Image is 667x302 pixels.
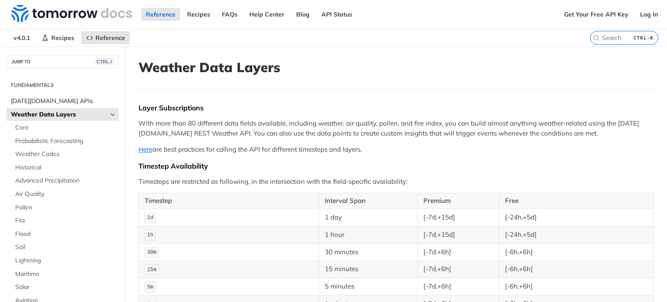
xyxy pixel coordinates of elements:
[417,209,499,226] td: [-7d,+15d]
[139,162,654,170] div: Timestep Availability
[139,103,654,112] div: Layer Subscriptions
[147,232,153,238] span: 1h
[15,123,116,132] span: Core
[11,268,119,281] a: Maritime
[319,209,417,226] td: 1 day
[9,31,35,44] span: v4.0.1
[417,193,499,209] th: Premium
[51,34,74,42] span: Recipes
[11,241,119,254] a: Soil
[139,119,654,138] p: With more than 80 different data fields available, including weather, air quality, pollen, and fi...
[11,5,132,22] img: Tomorrow.io Weather API Docs
[147,215,153,221] span: 1d
[15,176,116,185] span: Advanced Precipitation
[7,55,119,68] button: JUMP TOCTRL-/
[11,110,107,119] span: Weather Data Layers
[417,261,499,278] td: [-7d,+6h]
[95,58,114,65] span: CTRL-/
[15,270,116,279] span: Maritime
[631,33,656,42] kbd: CTRL-K
[635,8,663,21] a: Log In
[7,81,119,89] h2: Fundamentals
[499,193,654,209] th: Free
[499,278,654,295] td: [-6h,+6h]
[81,31,130,44] a: Reference
[499,261,654,278] td: [-6h,+6h]
[96,34,125,42] span: Reference
[15,283,116,292] span: Solar
[559,8,633,21] a: Get Your Free API Key
[15,137,116,146] span: Probabilistic Forecasting
[11,214,119,227] a: Fire
[593,34,600,41] svg: Search
[139,145,654,155] p: are best practices for calling the API for different timesteps and layers.
[291,8,314,21] a: Blog
[182,8,215,21] a: Recipes
[217,8,242,21] a: FAQs
[139,177,654,187] p: Timesteps are restricted as following, in the intersection with the field-specific availability:
[147,267,157,273] span: 15m
[11,97,116,106] span: [DATE][DOMAIN_NAME] APIs
[139,60,654,75] h1: Weather Data Layers
[15,190,116,199] span: Air Quality
[417,278,499,295] td: [-7d,+6h]
[417,226,499,243] td: [-7d,+15d]
[15,163,116,172] span: Historical
[499,243,654,261] td: [-6h,+6h]
[499,226,654,243] td: [-24h,+5d]
[147,284,153,290] span: 5m
[319,226,417,243] td: 1 hour
[244,8,289,21] a: Help Center
[11,201,119,214] a: Pollen
[15,256,116,265] span: Lightning
[11,174,119,187] a: Advanced Precipitation
[319,193,417,209] th: Interval Span
[15,243,116,252] span: Soil
[109,111,116,118] button: Hide subpages for Weather Data Layers
[11,148,119,161] a: Weather Codes
[319,278,417,295] td: 5 minutes
[499,209,654,226] td: [-24h,+5d]
[141,8,180,21] a: Reference
[139,145,152,153] a: Here
[7,95,119,108] a: [DATE][DOMAIN_NAME] APIs
[37,31,79,44] a: Recipes
[11,254,119,267] a: Lightning
[15,230,116,239] span: Flood
[7,108,119,121] a: Weather Data LayersHide subpages for Weather Data Layers
[15,216,116,225] span: Fire
[11,161,119,174] a: Historical
[11,121,119,134] a: Core
[147,249,157,256] span: 30m
[319,261,417,278] td: 15 minutes
[11,188,119,201] a: Air Quality
[11,281,119,294] a: Solar
[11,228,119,241] a: Flood
[317,8,357,21] a: API Status
[11,135,119,148] a: Probabilistic Forecasting
[139,193,319,209] th: Timestep
[15,150,116,159] span: Weather Codes
[417,243,499,261] td: [-7d,+6h]
[15,203,116,212] span: Pollen
[319,243,417,261] td: 30 minutes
